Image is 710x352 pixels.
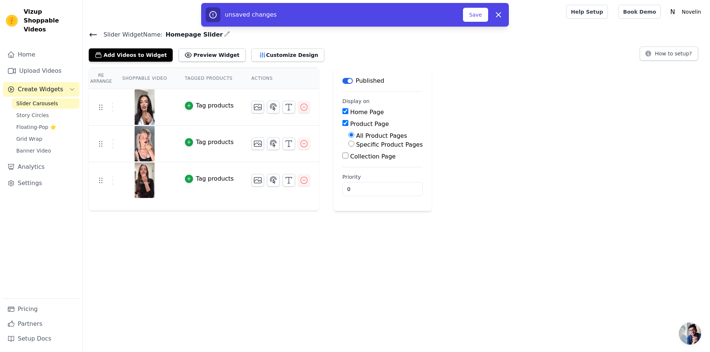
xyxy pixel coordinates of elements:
div: Open chat [679,322,701,345]
span: unsaved changes [225,11,277,18]
div: Tag products [196,138,234,147]
div: Edit Name [224,30,230,40]
button: Tag products [185,138,234,147]
label: All Product Pages [356,132,407,139]
legend: Display on [342,98,370,105]
a: Pricing [3,302,80,317]
th: Actions [243,68,319,89]
button: Change Thumbnail [251,174,264,187]
a: Settings [3,176,80,191]
span: Slider Carousels [16,100,58,107]
label: Priority [342,173,423,181]
a: Home [3,47,80,62]
a: Banner Video [12,146,80,156]
span: Banner Video [16,147,51,154]
span: Homepage Slider [163,30,223,39]
button: Change Thumbnail [251,101,264,113]
a: Floating-Pop ⭐ [12,122,80,132]
button: Tag products [185,101,234,110]
img: tn-8a54589953fc4dc590a0b2b247aed3d4.png [134,163,155,198]
span: Create Widgets [18,85,63,94]
button: Add Videos to Widget [89,48,173,62]
th: Shoppable Video [113,68,176,89]
th: Re Arrange [89,68,113,89]
span: Floating-Pop ⭐ [16,123,56,131]
a: Story Circles [12,110,80,120]
a: Grid Wrap [12,134,80,144]
img: tn-71a82a8111044b1b8b57fda2a9def809.png [134,89,155,125]
div: Tag products [196,101,234,110]
label: Product Page [350,120,389,127]
button: Create Widgets [3,82,80,97]
a: How to setup? [640,52,698,59]
p: Published [356,76,384,85]
span: Grid Wrap [16,135,42,143]
label: Home Page [350,109,384,116]
div: Tag products [196,174,234,183]
button: Preview Widget [179,48,245,62]
a: Analytics [3,160,80,174]
button: How to setup? [640,47,698,61]
th: Tagged Products [176,68,243,89]
a: Slider Carousels [12,98,80,109]
button: Change Thumbnail [251,137,264,150]
span: Slider Widget Name: [98,30,163,39]
img: tn-8c9959fc935e4dca8506e1bbe258a038.png [134,126,155,161]
button: Tag products [185,174,234,183]
button: Customize Design [251,48,324,62]
a: Setup Docs [3,331,80,346]
label: Collection Page [350,153,396,160]
button: Save [463,8,488,22]
a: Upload Videos [3,64,80,78]
span: Story Circles [16,112,49,119]
a: Partners [3,317,80,331]
label: Specific Product Pages [356,141,423,148]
